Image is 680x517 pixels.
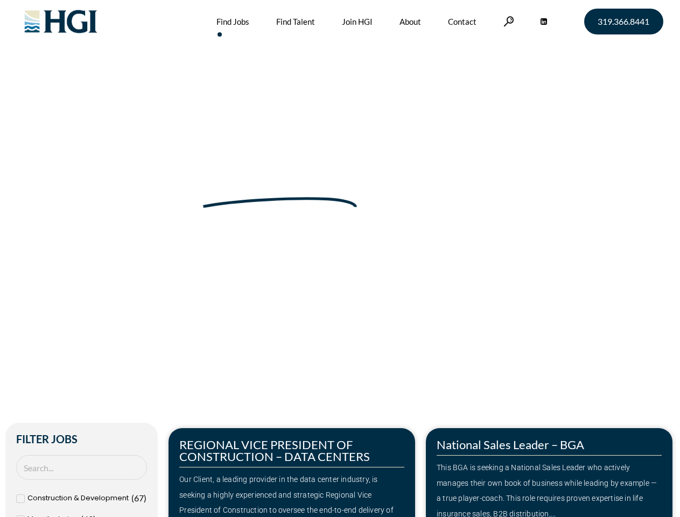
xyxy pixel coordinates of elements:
input: Search Job [16,455,147,480]
span: Construction & Development [27,491,129,506]
span: ( [131,493,134,503]
a: National Sales Leader – BGA [437,437,584,452]
a: 319.366.8441 [584,9,663,34]
h2: Filter Jobs [16,434,147,444]
span: » [39,217,82,228]
span: Make Your [39,165,194,204]
a: Search [503,16,514,26]
span: 67 [134,493,144,503]
span: 319.366.8441 [598,17,649,26]
span: Jobs [65,217,82,228]
a: REGIONAL VICE PRESIDENT OF CONSTRUCTION – DATA CENTERS [179,437,370,464]
span: ) [144,493,146,503]
span: Next Move [201,167,359,202]
a: Home [39,217,61,228]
